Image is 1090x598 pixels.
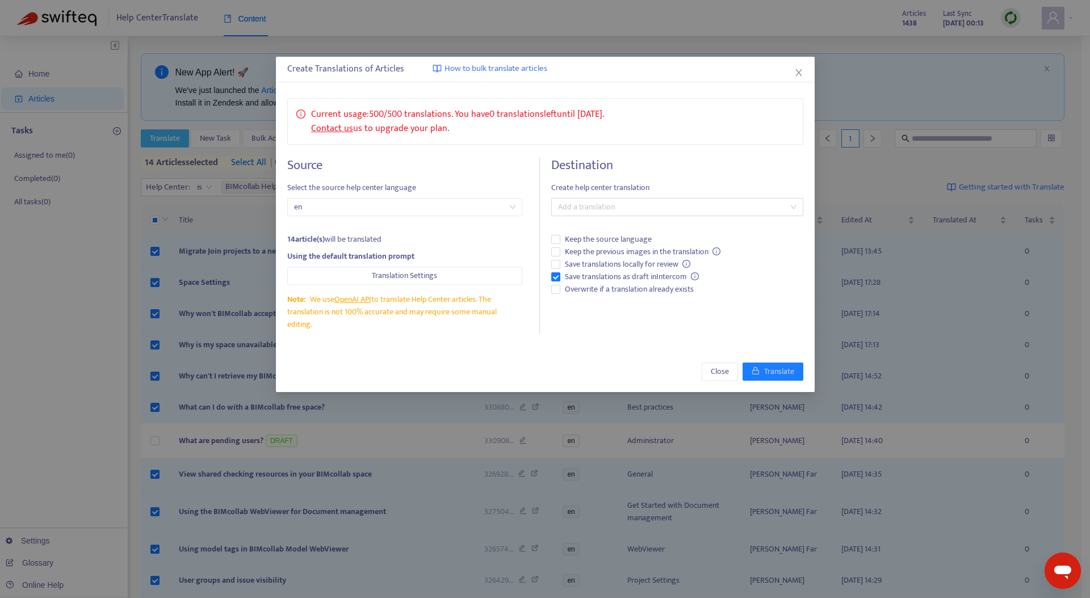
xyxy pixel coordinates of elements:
button: Close [792,66,804,79]
span: Keep the previous images in the translation [560,246,725,258]
span: en [294,199,515,216]
a: Contact us [311,121,353,136]
button: Translate [743,363,803,381]
span: Save translations as draft in Intercom [560,271,703,283]
span: Note: [287,293,305,306]
h4: Destination [551,158,803,173]
a: How to bulk translate articles [433,62,547,75]
span: Keep the source language [560,233,656,246]
span: Select the source help center language [287,182,522,194]
h4: Source [287,158,522,173]
span: Overwrite if a translation already exists [560,283,698,296]
div: us to upgrade your plan. [311,121,604,136]
button: Translation Settings [287,267,522,285]
span: info-circle [296,107,305,119]
span: info-circle [682,260,690,268]
span: info-circle [691,272,699,280]
button: Close [702,363,738,381]
div: will be translated [287,233,522,246]
div: We use to translate Help Center articles. The translation is not 100% accurate and may require so... [287,293,522,331]
img: image-link [433,64,442,73]
span: Create help center translation [551,182,803,194]
div: Using the default translation prompt [287,250,522,263]
span: info-circle [712,247,720,255]
iframe: Button to launch messaging window, conversation in progress [1045,553,1081,589]
span: Close [711,365,729,378]
span: close [794,68,803,77]
p: Current usage: 500 / 500 translations . You have 0 translations left until [DATE] . [311,107,604,136]
strong: 14 article(s) [287,233,325,246]
span: How to bulk translate articles [445,62,547,75]
span: Save translations locally for review [560,258,695,271]
a: OpenAI API [334,293,371,306]
span: Translation Settings [372,269,437,282]
div: Create Translations of Articles [287,62,803,76]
